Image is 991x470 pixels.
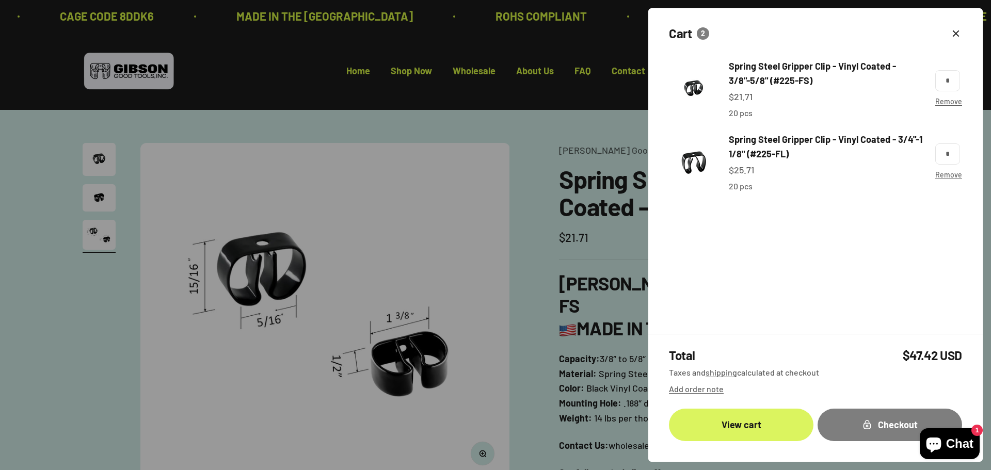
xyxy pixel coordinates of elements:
div: Checkout [838,417,941,432]
a: Spring Steel Gripper Clip - Vinyl Coated - 3/4"-1 1/8" (#225-FL) [729,132,925,162]
cart-count: 2 [697,27,709,40]
a: Remove [935,97,962,106]
input: Change quantity [935,143,960,164]
a: shipping [706,367,737,377]
a: Spring Steel Gripper Clip - Vinyl Coated - 3/8"-5/8" (#225-FS) [729,59,925,89]
span: Spring Steel Gripper Clip - Vinyl Coated - 3/4"-1 1/8" (#225-FL) [729,134,922,160]
sale-price: $25.71 [729,163,754,177]
p: 20 pcs [729,106,753,120]
span: Total [669,347,695,364]
span: Add order note [669,384,724,394]
inbox-online-store-chat: Shopify online store chat [917,428,983,462]
button: Checkout [818,409,962,441]
a: View cart [669,409,813,441]
span: Spring Steel Gripper Clip - Vinyl Coated - 3/8"-5/8" (#225-FS) [729,60,896,87]
sale-price: $21.71 [729,89,753,104]
button: Add order note [669,381,724,396]
img: Gripper clip, made & shipped from the USA! [669,64,718,114]
img: Gripper clip, made & shipped from the USA! [669,138,718,187]
p: Cart [669,25,692,42]
a: Remove [935,170,962,179]
span: $47.42 USD [903,347,962,364]
input: Change quantity [935,70,960,91]
p: Taxes and calculated at checkout [669,366,962,379]
p: 20 pcs [729,180,753,193]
